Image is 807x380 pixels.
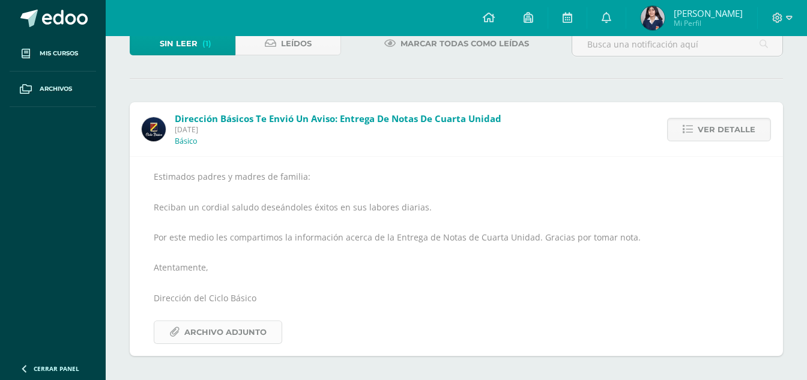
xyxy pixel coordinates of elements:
span: Mi Perfil [674,18,743,28]
a: Marcar todas como leídas [369,32,544,55]
span: Marcar todas como leídas [400,32,529,55]
span: Dirección Básicos te envió un aviso: Entrega de Notas de Cuarta Unidad [175,112,501,124]
span: Cerrar panel [34,364,79,373]
span: [PERSON_NAME] [674,7,743,19]
img: 0125c0eac4c50c44750533c4a7747585.png [142,117,166,141]
span: Leídos [281,32,312,55]
span: Sin leer [160,32,198,55]
span: Mis cursos [40,49,78,58]
div: Estimados padres y madres de familia: Reciban un cordial saludo deseándoles éxitos en sus labores... [154,169,759,344]
img: 696a71306891b21af2327072ffd4866c.png [641,6,665,30]
a: Archivo Adjunto [154,320,282,344]
span: Ver detalle [698,118,755,141]
span: Archivo Adjunto [184,321,267,343]
span: (1) [202,32,211,55]
a: Leídos [235,32,341,55]
a: Mis cursos [10,36,96,72]
p: Básico [175,136,198,146]
span: Archivos [40,84,72,94]
a: Sin leer(1) [130,32,235,55]
span: [DATE] [175,124,501,135]
input: Busca una notificación aquí [572,32,782,56]
a: Archivos [10,72,96,107]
